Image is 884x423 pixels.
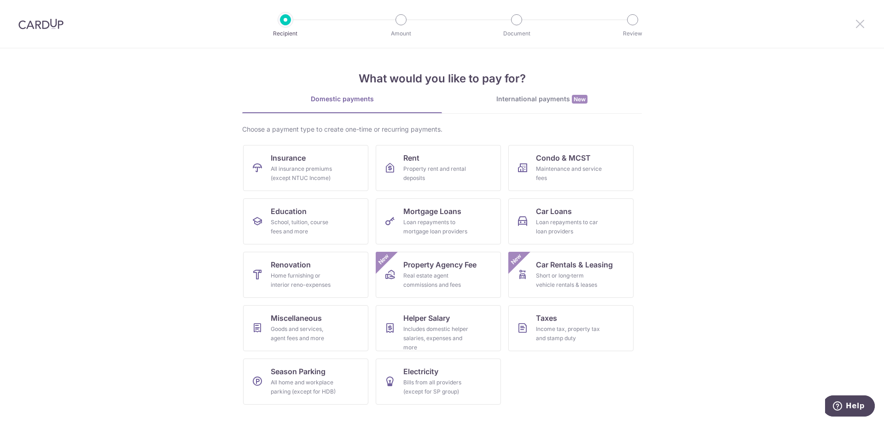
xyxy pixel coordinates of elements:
[242,125,642,134] div: Choose a payment type to create one-time or recurring payments.
[536,152,591,163] span: Condo & MCST
[508,198,634,244] a: Car LoansLoan repayments to car loan providers
[536,164,602,183] div: Maintenance and service fees
[243,145,368,191] a: InsuranceAll insurance premiums (except NTUC Income)
[536,259,613,270] span: Car Rentals & Leasing
[18,18,64,29] img: CardUp
[403,271,470,290] div: Real estate agent commissions and fees
[242,70,642,87] h4: What would you like to pay for?
[271,152,306,163] span: Insurance
[271,366,326,377] span: Season Parking
[508,252,634,298] a: Car Rentals & LeasingShort or long‑term vehicle rentals & leasesNew
[271,164,337,183] div: All insurance premiums (except NTUC Income)
[403,378,470,396] div: Bills from all providers (except for SP group)
[367,29,435,38] p: Amount
[536,218,602,236] div: Loan repayments to car loan providers
[536,324,602,343] div: Income tax, property tax and stamp duty
[271,206,307,217] span: Education
[403,164,470,183] div: Property rent and rental deposits
[403,218,470,236] div: Loan repayments to mortgage loan providers
[376,252,501,298] a: Property Agency FeeReal estate agent commissions and feesNew
[243,252,368,298] a: RenovationHome furnishing or interior reno-expenses
[599,29,667,38] p: Review
[21,6,40,15] span: Help
[376,198,501,244] a: Mortgage LoansLoan repayments to mortgage loan providers
[243,198,368,244] a: EducationSchool, tuition, course fees and more
[271,324,337,343] div: Goods and services, agent fees and more
[376,359,501,405] a: ElectricityBills from all providers (except for SP group)
[271,313,322,324] span: Miscellaneous
[376,305,501,351] a: Helper SalaryIncludes domestic helper salaries, expenses and more
[271,271,337,290] div: Home furnishing or interior reno-expenses
[825,395,875,418] iframe: Opens a widget where you can find more information
[403,259,477,270] span: Property Agency Fee
[403,206,461,217] span: Mortgage Loans
[242,94,442,104] div: Domestic payments
[508,145,634,191] a: Condo & MCSTMaintenance and service fees
[271,378,337,396] div: All home and workplace parking (except for HDB)
[376,145,501,191] a: RentProperty rent and rental deposits
[271,218,337,236] div: School, tuition, course fees and more
[536,313,557,324] span: Taxes
[508,305,634,351] a: TaxesIncome tax, property tax and stamp duty
[243,359,368,405] a: Season ParkingAll home and workplace parking (except for HDB)
[572,95,587,104] span: New
[271,259,311,270] span: Renovation
[376,252,391,267] span: New
[509,252,524,267] span: New
[442,94,642,104] div: International payments
[243,305,368,351] a: MiscellaneousGoods and services, agent fees and more
[403,313,450,324] span: Helper Salary
[403,152,419,163] span: Rent
[403,366,438,377] span: Electricity
[483,29,551,38] p: Document
[536,271,602,290] div: Short or long‑term vehicle rentals & leases
[251,29,320,38] p: Recipient
[403,324,470,352] div: Includes domestic helper salaries, expenses and more
[536,206,572,217] span: Car Loans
